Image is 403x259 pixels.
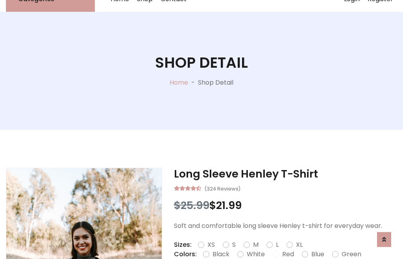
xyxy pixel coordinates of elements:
[247,250,265,259] label: White
[213,250,229,259] label: Black
[174,199,397,212] h3: $
[232,240,236,250] label: S
[198,78,233,87] p: Shop Detail
[204,183,240,193] small: (324 Reviews)
[296,240,303,250] label: XL
[188,78,198,87] p: -
[155,54,248,72] h1: Shop Detail
[174,240,192,250] p: Sizes:
[282,250,294,259] label: Red
[174,198,209,213] span: $25.99
[253,240,259,250] label: M
[174,168,397,180] h3: Long Sleeve Henley T-Shirt
[342,250,361,259] label: Green
[216,198,242,213] span: 21.99
[174,221,397,231] p: Soft and comfortable long sleeve Henley t-shirt for everyday wear.
[170,78,188,87] a: Home
[311,250,324,259] label: Blue
[207,240,215,250] label: XS
[174,250,197,259] p: Colors:
[276,240,279,250] label: L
